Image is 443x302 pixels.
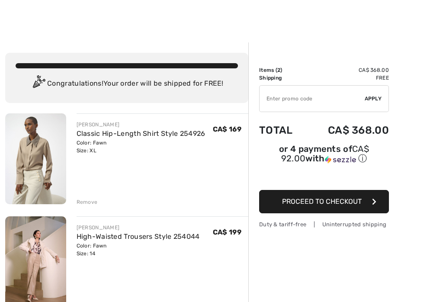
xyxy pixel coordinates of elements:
img: Classic Hip-Length Shirt Style 254926 [5,113,66,204]
div: or 4 payments ofCA$ 92.00withSezzle Click to learn more about Sezzle [259,145,389,167]
span: Apply [365,95,382,103]
img: Congratulation2.svg [30,75,47,93]
td: Shipping [259,74,305,82]
span: Proceed to Checkout [282,197,362,206]
div: Congratulations! Your order will be shipped for FREE! [16,75,238,93]
td: CA$ 368.00 [305,116,389,145]
span: CA$ 92.00 [281,144,369,164]
span: CA$ 169 [213,125,241,133]
img: Sezzle [325,156,356,164]
a: High-Waisted Trousers Style 254044 [77,232,200,241]
td: CA$ 368.00 [305,66,389,74]
div: [PERSON_NAME] [77,224,200,231]
input: Promo code [260,86,365,112]
td: Total [259,116,305,145]
button: Proceed to Checkout [259,190,389,213]
div: Color: Fawn Size: XL [77,139,205,154]
div: Remove [77,198,98,206]
span: CA$ 199 [213,228,241,236]
span: 2 [277,67,280,73]
td: Free [305,74,389,82]
td: Items ( ) [259,66,305,74]
a: Classic Hip-Length Shirt Style 254926 [77,129,205,138]
div: [PERSON_NAME] [77,121,205,129]
div: Color: Fawn Size: 14 [77,242,200,257]
div: or 4 payments of with [259,145,389,164]
div: Duty & tariff-free | Uninterrupted shipping [259,220,389,228]
iframe: PayPal-paypal [259,167,389,187]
